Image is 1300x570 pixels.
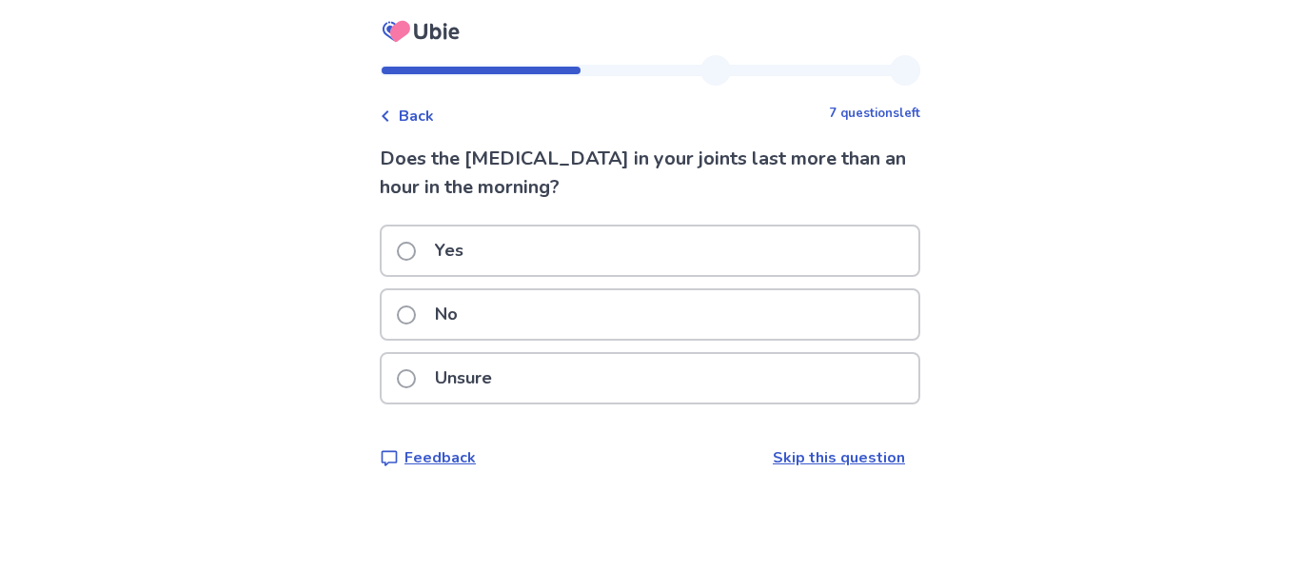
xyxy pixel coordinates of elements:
p: Unsure [423,354,503,403]
p: Feedback [404,446,476,469]
p: Does the [MEDICAL_DATA] in your joints last more than an hour in the morning? [380,145,920,202]
a: Skip this question [773,447,905,468]
p: No [423,290,469,339]
p: Yes [423,226,475,275]
p: 7 questions left [829,105,920,124]
a: Feedback [380,446,476,469]
span: Back [399,105,434,128]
